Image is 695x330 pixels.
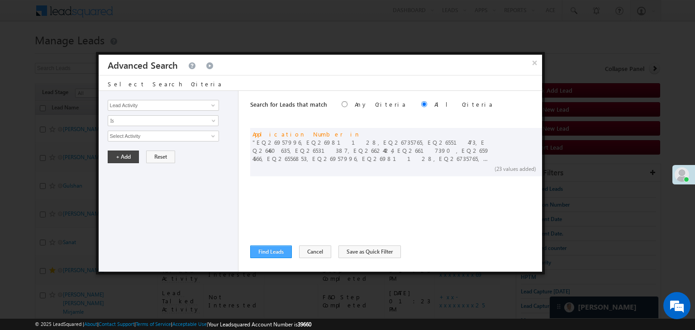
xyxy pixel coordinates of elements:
[35,320,311,329] span: © 2025 LeadSquared | | | | |
[252,130,343,138] span: Application Number
[434,100,494,108] label: All Criteria
[99,321,134,327] a: Contact Support
[495,165,536,172] span: (23 values added)
[338,245,401,258] button: Save as Quick Filter
[252,138,490,163] span: EQ26957996,EQ26981128,EQ26735765,EQ26551473,EQ26460635,EQ26531387,EQ26624424,EQ26617390,EQ2659456...
[47,47,152,59] div: Chat with us now
[250,100,327,108] span: Search for Leads that match
[15,47,38,59] img: d_60004797649_company_0_60004797649
[108,55,178,75] h3: Advanced Search
[108,131,219,141] input: Type to Search
[136,321,171,327] a: Terms of Service
[108,151,139,163] button: + Add
[148,5,170,26] div: Minimize live chat window
[206,101,218,110] a: Show All Items
[108,80,223,88] span: Select Search Criteria
[84,321,97,327] a: About
[355,100,407,108] label: Any Criteria
[146,151,175,163] button: Reset
[208,321,311,328] span: Your Leadsquared Account Number is
[206,132,218,141] a: Show All Items
[299,245,331,258] button: Cancel
[528,55,542,71] button: ×
[350,130,361,138] span: in
[172,321,207,327] a: Acceptable Use
[123,259,164,272] em: Start Chat
[108,115,219,126] a: Is
[12,84,165,251] textarea: Type your message and hit 'Enter'
[108,117,206,125] span: Is
[298,321,311,328] span: 39660
[250,245,292,258] button: Find Leads
[108,100,219,111] input: Type to Search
